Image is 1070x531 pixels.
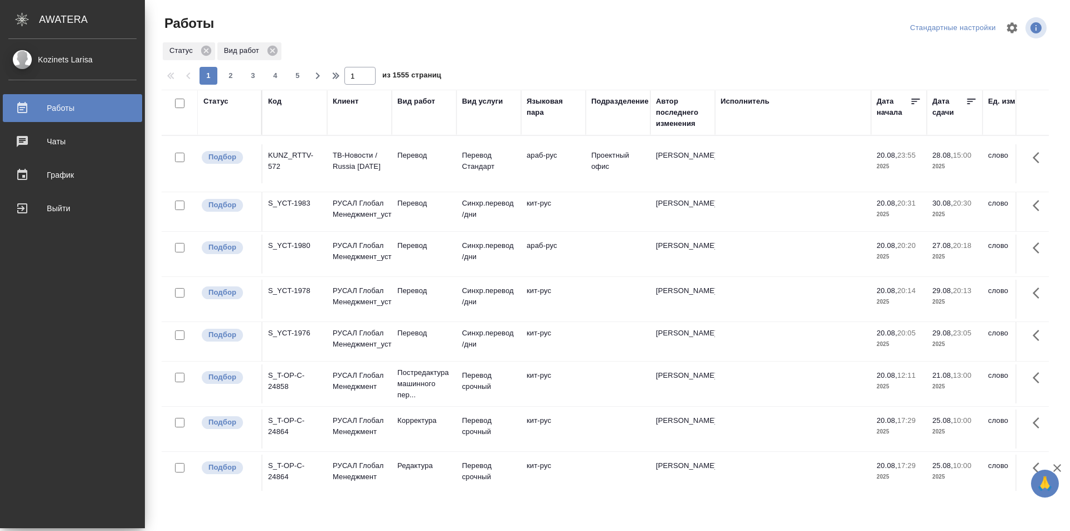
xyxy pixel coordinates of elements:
[1026,364,1053,391] button: Здесь прячутся важные кнопки
[953,199,971,207] p: 20:30
[397,367,451,401] p: Постредактура машинного пер...
[877,199,897,207] p: 20.08,
[932,461,953,470] p: 25.08,
[527,96,580,118] div: Языковая пара
[266,70,284,81] span: 4
[201,328,256,343] div: Можно подбирать исполнителей
[983,192,1047,231] td: слово
[932,161,977,172] p: 2025
[877,151,897,159] p: 20.08,
[333,460,386,483] p: РУСАЛ Глобал Менеджмент
[39,8,145,31] div: AWATERA
[650,410,715,449] td: [PERSON_NAME]
[932,329,953,337] p: 29.08,
[650,455,715,494] td: [PERSON_NAME]
[932,381,977,392] p: 2025
[897,461,916,470] p: 17:29
[8,133,137,150] div: Чаты
[932,96,966,118] div: Дата сдачи
[201,415,256,430] div: Можно подбирать исполнителей
[1035,472,1054,495] span: 🙏
[877,296,921,308] p: 2025
[877,339,921,350] p: 2025
[268,328,322,339] div: S_YCT-1976
[897,416,916,425] p: 17:29
[983,455,1047,494] td: слово
[897,199,916,207] p: 20:31
[8,167,137,183] div: График
[208,372,236,383] p: Подбор
[333,96,358,107] div: Клиент
[201,150,256,165] div: Можно подбирать исполнителей
[397,240,451,251] p: Перевод
[333,328,386,350] p: РУСАЛ Глобал Менеджмент_уст
[162,14,214,32] span: Работы
[877,416,897,425] p: 20.08,
[1026,235,1053,261] button: Здесь прячутся важные кнопки
[932,199,953,207] p: 30.08,
[201,198,256,213] div: Можно подбирать исполнителей
[656,96,709,129] div: Автор последнего изменения
[208,287,236,298] p: Подбор
[897,241,916,250] p: 20:20
[650,364,715,403] td: [PERSON_NAME]
[3,194,142,222] a: Выйти
[907,20,999,37] div: split button
[650,144,715,183] td: [PERSON_NAME]
[877,251,921,262] p: 2025
[222,70,240,81] span: 2
[650,280,715,319] td: [PERSON_NAME]
[1025,17,1049,38] span: Посмотреть информацию
[521,280,586,319] td: кит-рус
[462,328,515,350] p: Синхр.перевод /дни
[268,370,322,392] div: S_T-OP-C-24858
[3,128,142,155] a: Чаты
[462,150,515,172] p: Перевод Стандарт
[289,70,307,81] span: 5
[650,322,715,361] td: [PERSON_NAME]
[397,150,451,161] p: Перевод
[462,96,503,107] div: Вид услуги
[333,415,386,437] p: РУСАЛ Глобал Менеджмент
[877,161,921,172] p: 2025
[397,460,451,471] p: Редактура
[333,198,386,220] p: РУСАЛ Глобал Менеджмент_уст
[208,199,236,211] p: Подбор
[999,14,1025,41] span: Настроить таблицу
[932,209,977,220] p: 2025
[983,364,1047,403] td: слово
[877,461,897,470] p: 20.08,
[333,150,386,172] p: ТВ-Новости / Russia [DATE]
[983,322,1047,361] td: слово
[932,251,977,262] p: 2025
[953,241,971,250] p: 20:18
[224,45,263,56] p: Вид работ
[877,241,897,250] p: 20.08,
[591,96,649,107] div: Подразделение
[244,70,262,81] span: 3
[932,416,953,425] p: 25.08,
[897,151,916,159] p: 23:55
[877,209,921,220] p: 2025
[8,200,137,217] div: Выйти
[268,240,322,251] div: S_YCT-1980
[268,460,322,483] div: S_T-OP-C-24864
[268,150,322,172] div: KUNZ_RTTV-572
[953,286,971,295] p: 20:13
[382,69,441,85] span: из 1555 страниц
[397,96,435,107] div: Вид работ
[163,42,215,60] div: Статус
[208,242,236,253] p: Подбор
[222,67,240,85] button: 2
[877,286,897,295] p: 20.08,
[953,416,971,425] p: 10:00
[1026,322,1053,349] button: Здесь прячутся важные кнопки
[462,370,515,392] p: Перевод срочный
[877,471,921,483] p: 2025
[586,144,650,183] td: Проектный офис
[988,96,1015,107] div: Ед. изм
[8,100,137,116] div: Работы
[208,152,236,163] p: Подбор
[953,329,971,337] p: 23:05
[397,285,451,296] p: Перевод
